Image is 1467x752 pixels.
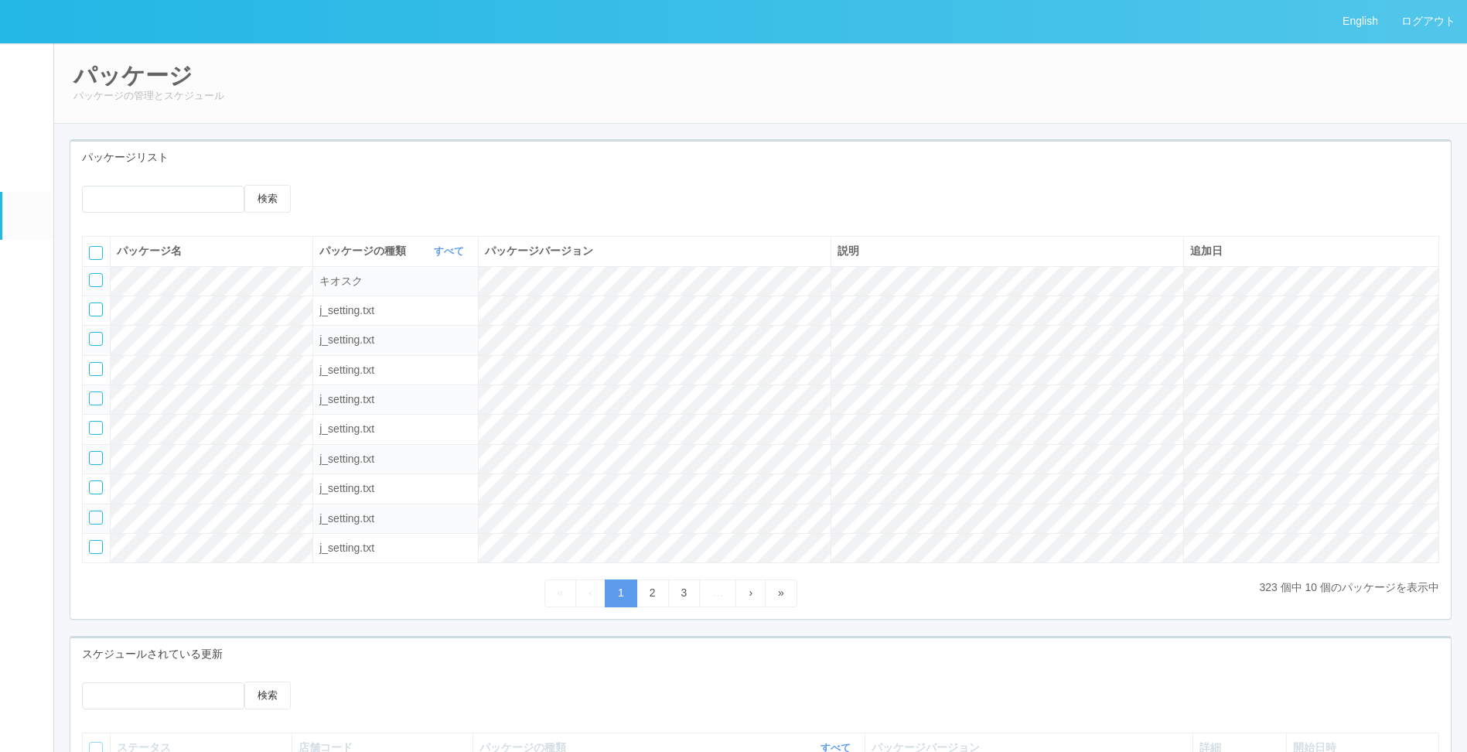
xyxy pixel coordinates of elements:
div: ksdpackage.tablefilter.jsetting [319,540,472,556]
span: 追加日 [1190,244,1223,257]
a: すべて [434,245,468,257]
a: コンテンツプリント [2,382,53,429]
span: パッケージバージョン [485,244,593,257]
a: Last [765,579,797,607]
span: Last [778,586,784,599]
a: イベントログ [2,43,53,90]
h2: パッケージ [73,63,1448,88]
p: パッケージの管理とスケジュール [73,88,1448,104]
a: ターミナル [2,138,53,192]
a: 2 [636,579,669,607]
div: ksdpackage.tablefilter.jsetting [319,480,472,497]
a: パッケージ [2,192,53,239]
button: すべて [430,244,472,259]
a: 3 [668,579,701,607]
div: パッケージリスト [70,142,1451,173]
a: Next [735,579,766,607]
span: パッケージの種類 [319,243,410,259]
a: 1 [605,579,637,607]
a: ユーザー [2,90,53,137]
div: 説明 [838,243,1177,259]
div: スケジュールされている更新 [70,638,1451,670]
div: ksdpackage.tablefilter.jsetting [319,421,472,437]
button: 検索 [244,185,291,213]
a: ドキュメントを管理 [2,429,53,477]
span: Next [749,586,752,599]
a: クライアントリンク [2,287,53,334]
p: 323 個中 10 個のパッケージを表示中 [1259,579,1439,596]
div: ksdpackage.tablefilter.jsetting [319,511,472,527]
div: ksdpackage.tablefilter.kiosk [319,273,472,289]
div: ksdpackage.tablefilter.jsetting [319,303,472,319]
div: ksdpackage.tablefilter.jsetting [319,362,472,378]
a: アラート設定 [2,334,53,381]
span: パッケージ名 [117,244,182,257]
div: ksdpackage.tablefilter.jsetting [319,391,472,408]
a: メンテナンス通知 [2,240,53,287]
div: ksdpackage.tablefilter.jsetting [319,332,472,348]
button: 検索 [244,682,291,709]
div: ksdpackage.tablefilter.jsetting [319,451,472,467]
